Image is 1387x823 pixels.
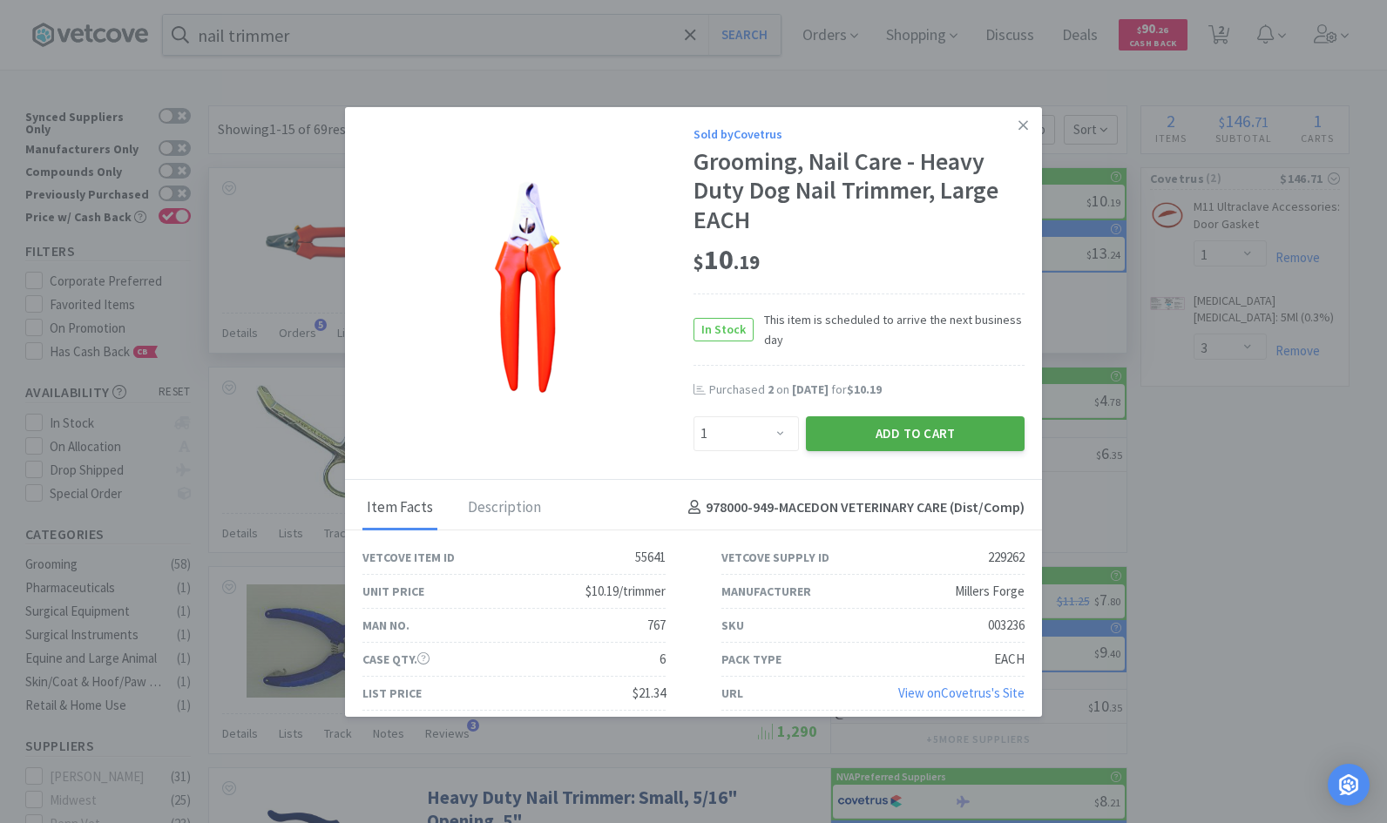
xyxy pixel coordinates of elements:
img: 38e35a41c1204d3fb9e6ea7a20916e10_229262.png [491,179,565,396]
div: Vetcove Item ID [362,548,455,567]
div: Case Qty. [362,650,430,669]
span: $10.19 [847,381,882,397]
div: $21.34 [633,683,666,704]
span: [DATE] [792,381,829,397]
span: This item is scheduled to arrive the next business day [754,310,1025,349]
div: Unit Price [362,582,424,601]
div: Description [463,487,545,530]
div: 767 [647,615,666,636]
div: Item Facts [362,487,437,530]
div: 55641 [635,547,666,568]
div: Man No. [362,616,409,635]
div: 003236 [988,615,1025,636]
button: Add to Cart [806,416,1025,451]
span: 2 [768,381,774,397]
h4: 978000-949 - MACEDON VETERINARY CARE (Dist/Comp) [681,496,1025,519]
div: $10.19/trimmer [585,581,666,602]
div: 6 [660,649,666,670]
div: SKU [721,616,744,635]
div: Manufacturer [721,582,811,601]
div: 229262 [988,547,1025,568]
div: Sold by Covetrus [693,125,1025,144]
span: $ [693,250,704,274]
div: Open Intercom Messenger [1328,764,1370,806]
span: . 19 [734,250,760,274]
div: Millers Forge [955,581,1025,602]
div: List Price [362,684,422,703]
span: In Stock [694,319,753,341]
div: Vetcove Supply ID [721,548,829,567]
a: View onCovetrus's Site [898,685,1025,701]
div: EACH [994,649,1025,670]
span: 10 [693,242,760,277]
div: Pack Type [721,650,781,669]
div: Purchased on for [709,381,1025,399]
div: Grooming, Nail Care - Heavy Duty Dog Nail Trimmer, Large EACH [693,147,1025,235]
div: URL [721,684,743,703]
